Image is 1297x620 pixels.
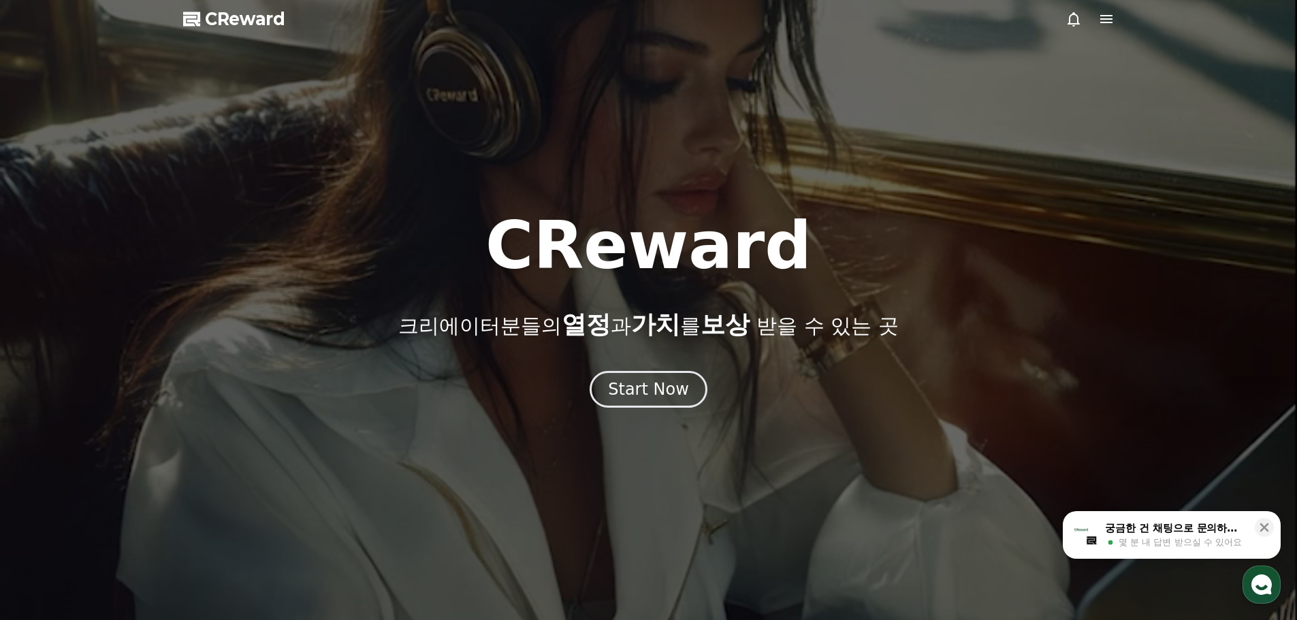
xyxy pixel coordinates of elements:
a: CReward [183,8,285,30]
p: 크리에이터분들의 과 를 받을 수 있는 곳 [398,311,898,338]
div: Start Now [608,378,689,400]
span: 열정 [562,310,611,338]
h1: CReward [485,213,812,278]
button: Start Now [590,371,707,408]
span: 보상 [701,310,750,338]
span: 가치 [631,310,680,338]
a: Start Now [590,385,707,397]
span: CReward [205,8,285,30]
